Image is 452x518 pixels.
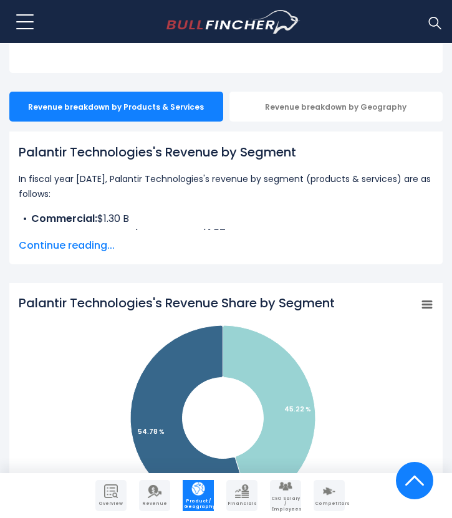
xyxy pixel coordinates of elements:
[140,501,169,506] span: Revenue
[19,171,433,201] p: In fiscal year [DATE], Palantir Technologies's revenue by segment (products & services) are as fo...
[229,92,443,122] div: Revenue breakdown by Geography
[31,211,97,226] b: Commercial:
[139,480,170,511] a: Company Revenue
[271,496,300,512] span: CEO Salary / Employees
[270,480,301,511] a: Company Employees
[19,294,335,312] tspan: Palantir Technologies's Revenue Share by Segment
[19,226,433,241] li: $1.57 B
[184,499,213,509] span: Product / Geography
[138,427,165,436] tspan: 54.78 %
[19,211,433,226] li: $1.30 B
[226,480,257,511] a: Company Financials
[228,501,256,506] span: Financials
[284,405,311,414] tspan: 45.22 %
[19,238,433,253] span: Continue reading...
[95,480,127,511] a: Company Overview
[9,92,223,122] div: Revenue breakdown by Products & Services
[19,143,433,161] h1: Palantir Technologies's Revenue by Segment
[314,480,345,511] a: Company Competitors
[166,10,301,34] a: Go to homepage
[166,10,301,34] img: bullfincher logo
[183,480,214,511] a: Company Product/Geography
[315,501,344,506] span: Competitors
[31,226,202,241] b: Government Operating Segment:
[97,501,125,506] span: Overview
